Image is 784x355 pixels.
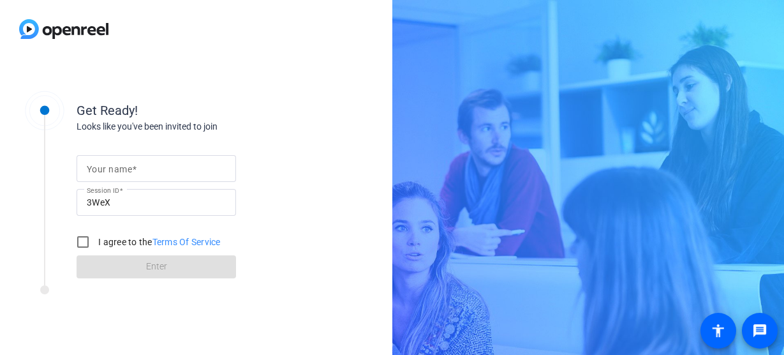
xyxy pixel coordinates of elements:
mat-icon: accessibility [711,323,726,338]
div: Looks like you've been invited to join [77,120,332,133]
mat-label: Session ID [87,186,119,194]
a: Terms Of Service [152,237,221,247]
mat-icon: message [752,323,767,338]
div: Get Ready! [77,101,332,120]
mat-label: Your name [87,164,132,174]
label: I agree to the [96,236,221,248]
